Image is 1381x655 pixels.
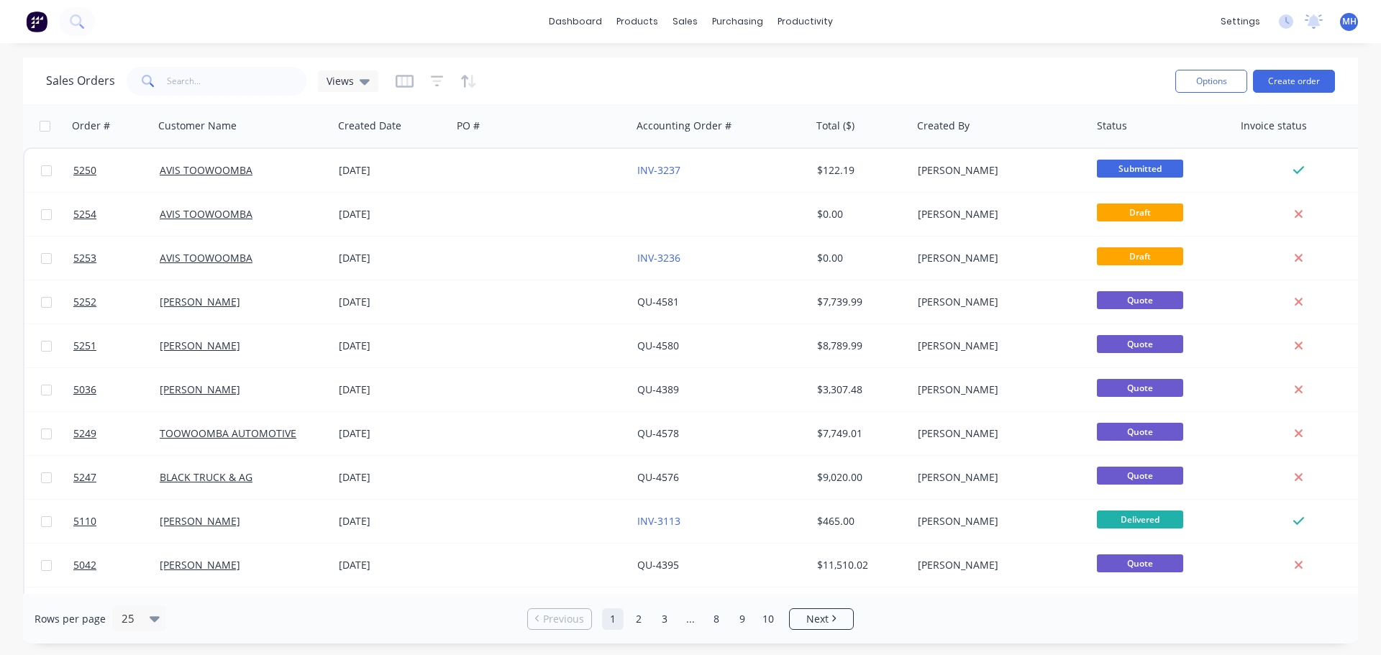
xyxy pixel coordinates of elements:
div: [DATE] [339,251,446,265]
a: QU-4580 [637,339,679,352]
div: Status [1097,119,1127,133]
div: [DATE] [339,163,446,178]
a: 5249 [73,412,160,455]
a: 5254 [73,193,160,236]
a: INV-3236 [637,251,680,265]
div: [PERSON_NAME] [918,207,1077,221]
a: INV-3113 [637,514,680,528]
div: $3,307.48 [817,383,902,397]
button: Create order [1253,70,1335,93]
span: 5247 [73,470,96,485]
div: [PERSON_NAME] [918,251,1077,265]
span: Draft [1097,247,1183,265]
a: QU-4395 [637,558,679,572]
a: Page 3 [654,608,675,630]
div: Invoice status [1241,119,1307,133]
div: [PERSON_NAME] [918,426,1077,441]
a: AVIS TOOWOOMBA [160,163,252,177]
div: Created Date [338,119,401,133]
a: [PERSON_NAME] [160,514,240,528]
div: $8,789.99 [817,339,902,353]
div: productivity [770,11,840,32]
div: $7,739.99 [817,295,902,309]
span: Quote [1097,291,1183,309]
a: 5036 [73,368,160,411]
span: MH [1342,15,1357,28]
a: Page 8 [706,608,727,630]
a: 5253 [73,237,160,280]
div: $11,510.02 [817,558,902,572]
span: 5253 [73,251,96,265]
div: [DATE] [339,558,446,572]
a: 5247 [73,456,160,499]
div: purchasing [705,11,770,32]
span: Draft [1097,203,1183,221]
a: TOOWOOMBA AUTOMOTIVE [160,426,296,440]
a: 5252 [73,280,160,324]
span: Previous [543,612,584,626]
a: INV-3237 [637,163,680,177]
div: [DATE] [339,514,446,528]
a: Jump forward [680,608,701,630]
a: [PERSON_NAME] [160,383,240,396]
span: Quote [1097,423,1183,441]
a: Page 1 is your current page [602,608,624,630]
a: Page 9 [731,608,753,630]
div: Created By [917,119,970,133]
a: QU-4581 [637,295,679,308]
a: Page 2 [628,608,650,630]
div: $9,020.00 [817,470,902,485]
div: $7,749.01 [817,426,902,441]
div: [PERSON_NAME] [918,470,1077,485]
div: $465.00 [817,514,902,528]
span: 5250 [73,163,96,178]
span: Delivered [1097,510,1183,528]
div: [PERSON_NAME] [918,558,1077,572]
a: 5110 [73,500,160,543]
a: [PERSON_NAME] [160,558,240,572]
span: Next [806,612,829,626]
span: Quote [1097,467,1183,485]
a: QU-4578 [637,426,679,440]
div: [PERSON_NAME] [918,514,1077,528]
div: products [609,11,665,32]
button: Options [1175,70,1247,93]
span: 5251 [73,339,96,353]
span: 5254 [73,207,96,221]
div: $0.00 [817,207,902,221]
a: 5251 [73,324,160,367]
span: Quote [1097,379,1183,397]
div: $122.19 [817,163,902,178]
input: Search... [167,67,307,96]
a: 5042 [73,544,160,587]
span: Views [327,73,354,88]
h1: Sales Orders [46,74,115,88]
div: [PERSON_NAME] [918,339,1077,353]
ul: Pagination [521,608,860,630]
a: [PERSON_NAME] [160,295,240,308]
span: 5252 [73,295,96,309]
a: QU-4389 [637,383,679,396]
div: [PERSON_NAME] [918,163,1077,178]
a: dashboard [542,11,609,32]
div: [DATE] [339,339,446,353]
div: Total ($) [816,119,854,133]
a: Page 10 [757,608,779,630]
a: 5248 [73,587,160,631]
div: Customer Name [158,119,237,133]
span: 5042 [73,558,96,572]
div: [DATE] [339,383,446,397]
a: QU-4576 [637,470,679,484]
div: [PERSON_NAME] [918,383,1077,397]
div: PO # [457,119,480,133]
span: Rows per page [35,612,106,626]
div: Accounting Order # [637,119,731,133]
div: $0.00 [817,251,902,265]
span: Submitted [1097,160,1183,178]
div: Order # [72,119,110,133]
span: 5036 [73,383,96,397]
span: 5249 [73,426,96,441]
img: Factory [26,11,47,32]
div: settings [1213,11,1267,32]
a: 5250 [73,149,160,192]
